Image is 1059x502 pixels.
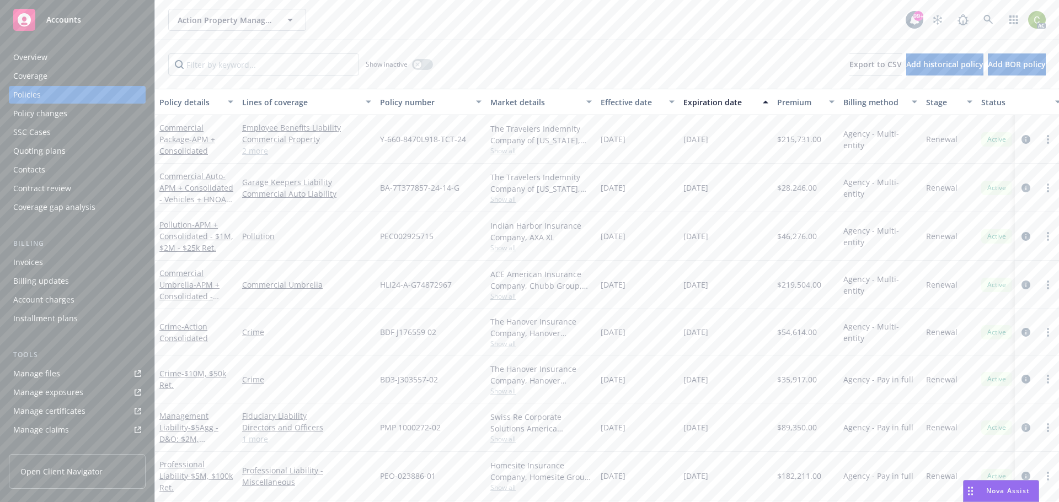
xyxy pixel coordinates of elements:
[13,421,69,439] div: Manage claims
[490,316,592,339] div: The Hanover Insurance Company, Hanover Insurance Group
[1019,469,1033,483] a: circleInformation
[486,89,596,115] button: Market details
[13,253,43,271] div: Invoices
[926,230,958,242] span: Renewal
[380,182,459,193] span: BA-7T377857-24-14-G
[683,279,708,290] span: [DATE]
[9,123,146,141] a: SSC Cases
[380,422,441,433] span: PMP 1000272-02
[683,374,708,385] span: [DATE]
[1003,9,1025,31] a: Switch app
[9,253,146,271] a: Invoices
[839,89,922,115] button: Billing method
[1041,469,1055,483] a: more
[168,9,306,31] button: Action Property Management Inc.
[926,96,960,108] div: Stage
[9,384,146,401] a: Manage exposures
[13,291,74,309] div: Account charges
[490,195,592,204] span: Show all
[986,327,1008,337] span: Active
[1019,326,1033,339] a: circleInformation
[601,470,625,482] span: [DATE]
[159,268,220,313] a: Commercial Umbrella
[777,279,821,290] span: $219,504.00
[380,279,452,290] span: HLI24-A-G74872967
[490,96,580,108] div: Market details
[9,198,146,216] a: Coverage gap analysis
[159,279,220,313] span: - APM + Consolidated - $50M
[159,321,208,343] a: Crime
[242,230,371,242] a: Pollution
[926,374,958,385] span: Renewal
[601,279,625,290] span: [DATE]
[490,292,592,301] span: Show all
[490,339,592,348] span: Show all
[13,48,47,66] div: Overview
[679,89,773,115] button: Expiration date
[490,146,592,155] span: Show all
[926,422,958,433] span: Renewal
[843,225,917,248] span: Agency - Multi-entity
[242,122,371,133] a: Employee Benefits Liability
[490,434,592,444] span: Show all
[366,60,408,69] span: Show inactive
[683,422,708,433] span: [DATE]
[242,145,371,156] a: 2 more
[843,96,905,108] div: Billing method
[159,459,233,493] a: Professional Liability
[777,326,817,338] span: $54,614.00
[490,483,592,492] span: Show all
[242,133,371,145] a: Commercial Property
[777,133,821,145] span: $215,731.00
[9,272,146,290] a: Billing updates
[1019,278,1033,292] a: circleInformation
[9,402,146,420] a: Manage certificates
[242,188,371,199] a: Commercial Auto Liability
[986,471,1008,481] span: Active
[13,440,65,457] div: Manage BORs
[13,272,69,290] div: Billing updates
[159,219,233,253] a: Pollution
[9,4,146,35] a: Accounts
[159,368,226,390] span: - $10M, $50k Ret.
[849,53,902,75] button: Export to CSV
[9,238,146,249] div: Billing
[1028,11,1046,29] img: photo
[242,422,371,433] a: Directors and Officers
[777,182,817,193] span: $28,246.00
[986,183,1008,193] span: Active
[159,368,226,390] a: Crime
[159,321,208,343] span: - Action Consolidated
[926,279,958,290] span: Renewal
[13,198,95,216] div: Coverage gap analysis
[986,486,1030,495] span: Nova Assist
[601,182,625,193] span: [DATE]
[159,411,232,479] a: Management Liability
[952,9,974,31] a: Report a Bug
[9,86,146,104] a: Policies
[490,411,592,434] div: Swiss Re Corporate Solutions America Insurance Corporation, Swiss Re, RT Specialty Insurance Serv...
[906,59,983,69] span: Add historical policy
[490,123,592,146] div: The Travelers Indemnity Company of [US_STATE], Travelers Insurance
[9,142,146,160] a: Quoting plans
[490,386,592,396] span: Show all
[380,230,434,242] span: PEC002925715
[159,471,233,493] span: - $5M, $100k Ret.
[9,105,146,122] a: Policy changes
[242,410,371,422] a: Fiduciary Liability
[1041,278,1055,292] a: more
[9,180,146,197] a: Contract review
[9,291,146,309] a: Account charges
[1019,230,1033,243] a: circleInformation
[159,422,232,479] span: - $5Agg - D&O: $2M, $100[PERSON_NAME]. EPLI: $2M, $250k FID: $1M, $5k Ret.
[9,67,146,85] a: Coverage
[490,171,592,195] div: The Travelers Indemnity Company of [US_STATE], Travelers Insurance
[380,374,438,385] span: BD3-J303557-02
[926,133,958,145] span: Renewal
[777,230,817,242] span: $46,276.00
[843,470,913,482] span: Agency - Pay in full
[490,268,592,292] div: ACE American Insurance Company, Chubb Group, Distinguished Programs Group, LLC
[1019,181,1033,195] a: circleInformation
[380,326,436,338] span: BDF J176559 02
[178,14,273,26] span: Action Property Management Inc.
